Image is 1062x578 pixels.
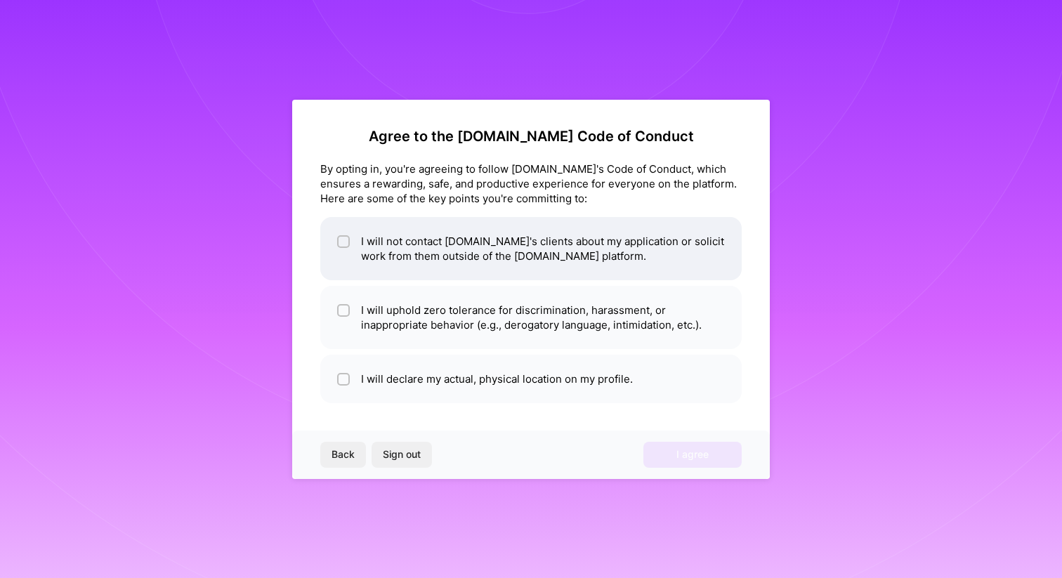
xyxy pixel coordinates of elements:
[320,355,742,403] li: I will declare my actual, physical location on my profile.
[320,162,742,206] div: By opting in, you're agreeing to follow [DOMAIN_NAME]'s Code of Conduct, which ensures a rewardin...
[332,447,355,461] span: Back
[372,442,432,467] button: Sign out
[320,217,742,280] li: I will not contact [DOMAIN_NAME]'s clients about my application or solicit work from them outside...
[320,128,742,145] h2: Agree to the [DOMAIN_NAME] Code of Conduct
[320,286,742,349] li: I will uphold zero tolerance for discrimination, harassment, or inappropriate behavior (e.g., der...
[383,447,421,461] span: Sign out
[320,442,366,467] button: Back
